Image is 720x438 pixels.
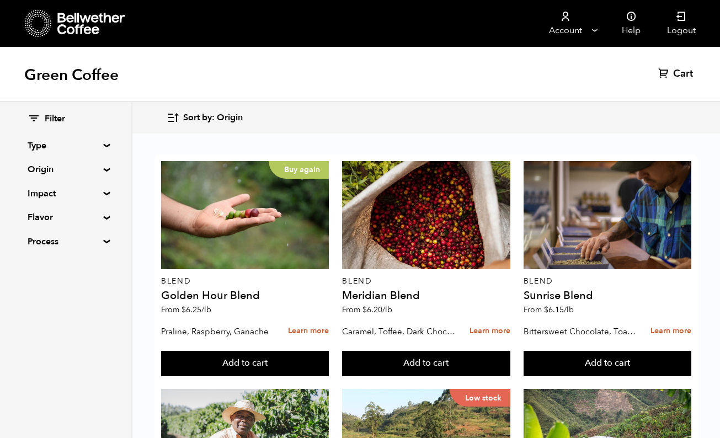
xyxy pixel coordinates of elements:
a: Learn more [288,319,329,343]
h4: Meridian Blend [342,290,510,301]
summary: Impact [28,187,104,200]
h1: Green Coffee [24,65,119,85]
a: Buy again [161,161,329,269]
span: $ [544,305,548,315]
summary: Type [28,139,104,152]
p: Caramel, Toffee, Dark Chocolate [342,323,456,340]
p: Low stock [450,389,510,407]
h4: Golden Hour Blend [161,290,329,301]
span: /lb [201,305,211,315]
bdi: 6.20 [362,305,392,315]
span: From [161,305,211,315]
p: Blend [342,277,510,285]
span: From [524,305,574,315]
button: Sort by: Origin [167,105,243,131]
summary: Process [28,235,104,248]
span: $ [362,305,367,315]
span: $ [182,305,186,315]
bdi: 6.25 [182,305,211,315]
button: Add to cart [161,351,329,376]
span: Filter [45,113,65,125]
summary: Origin [28,163,104,176]
a: Learn more [650,319,691,343]
button: Add to cart [524,351,691,376]
span: From [342,305,392,315]
bdi: 6.15 [544,305,574,315]
span: /lb [382,305,392,315]
h4: Sunrise Blend [524,290,691,301]
a: Learn more [470,319,510,343]
p: Praline, Raspberry, Ganache [161,323,275,340]
p: Bittersweet Chocolate, Toasted Marshmallow, Candied Orange, Praline [524,323,638,340]
span: /lb [564,305,574,315]
p: Blend [161,277,329,285]
span: Sort by: Origin [183,112,243,124]
p: Buy again [269,161,329,179]
summary: Flavor [28,211,104,224]
a: Cart [658,67,696,81]
button: Add to cart [342,351,510,376]
span: Cart [673,67,693,81]
p: Blend [524,277,691,285]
